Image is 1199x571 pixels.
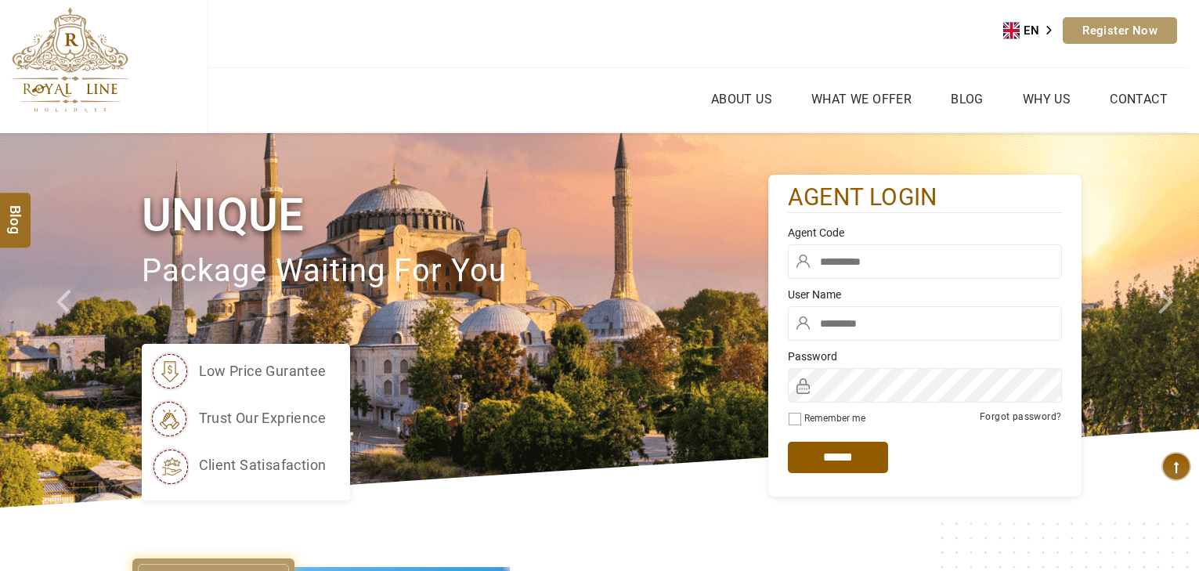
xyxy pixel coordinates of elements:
[807,88,916,110] a: What we Offer
[1106,88,1172,110] a: Contact
[947,88,988,110] a: Blog
[804,413,865,424] label: Remember me
[788,349,1062,364] label: Password
[788,287,1062,302] label: User Name
[150,352,327,391] li: low price gurantee
[142,245,768,298] p: package waiting for you
[1003,19,1063,42] div: Language
[707,88,776,110] a: About Us
[788,183,1062,213] h2: agent login
[980,411,1061,422] a: Forgot password?
[1003,19,1063,42] aside: Language selected: English
[12,7,128,113] img: The Royal Line Holidays
[1003,19,1063,42] a: EN
[36,133,96,508] a: Check next prev
[5,205,26,219] span: Blog
[150,399,327,438] li: trust our exprience
[1019,88,1074,110] a: Why Us
[142,186,768,244] h1: Unique
[788,225,1062,240] label: Agent Code
[150,446,327,485] li: client satisafaction
[1063,17,1177,44] a: Register Now
[1139,133,1199,508] a: Check next image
